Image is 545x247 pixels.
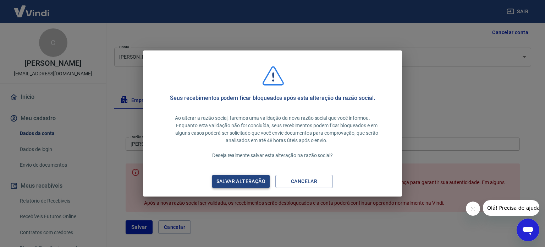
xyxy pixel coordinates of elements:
[483,200,539,216] iframe: Mensagem da empresa
[208,177,274,186] div: Salvar alteração
[4,5,60,11] span: Olá! Precisa de ajuda?
[212,175,270,188] button: Salvar alteração
[517,219,539,241] iframe: Botão para abrir a janela de mensagens
[466,202,480,216] iframe: Fechar mensagem
[275,175,333,188] button: Cancelar
[170,95,375,102] h5: Seus recebimentos podem ficar bloqueados após esta alteração da razão social.
[167,114,378,159] p: Ao alterar a razão social, faremos uma validação da nova razão social que você informou. Enquanto...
